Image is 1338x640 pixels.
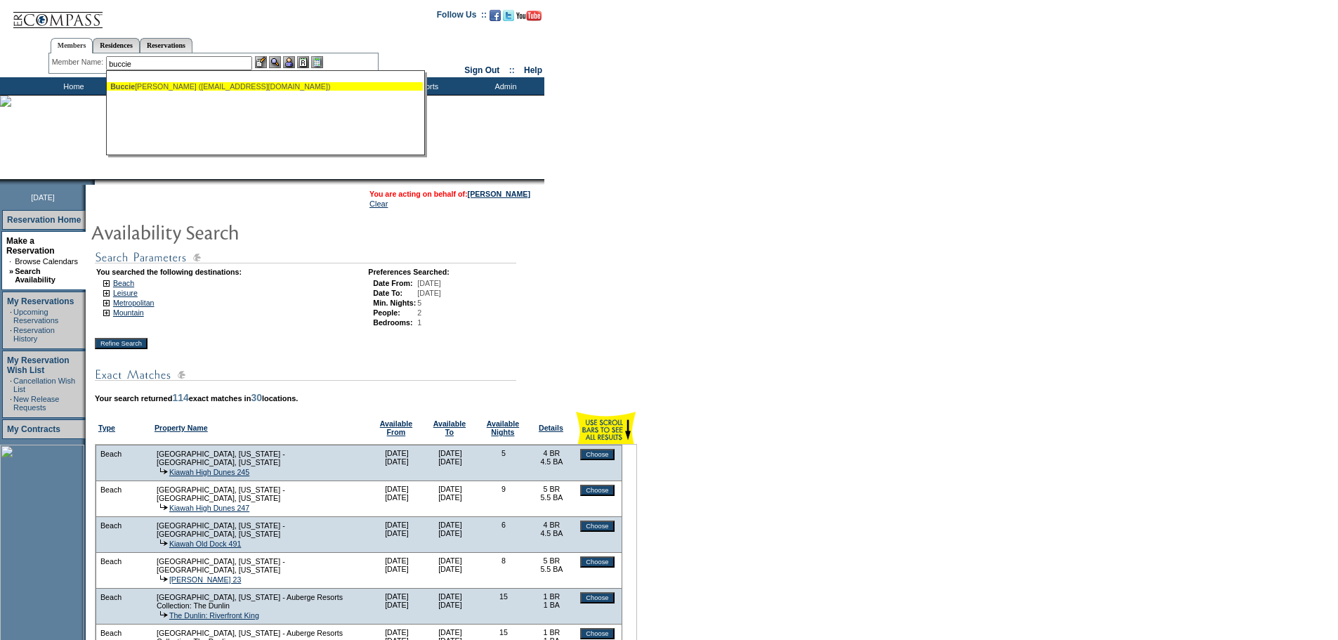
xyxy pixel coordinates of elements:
[576,412,636,444] img: scroll.gif
[100,556,122,566] td: Beach
[524,65,542,75] a: Help
[169,540,241,548] a: Kiawah Old Dock 491
[95,338,147,349] input: Refine Search
[169,468,249,476] a: Kiawah High Dunes 245
[156,485,367,503] td: [GEOGRAPHIC_DATA], [US_STATE] - [GEOGRAPHIC_DATA], [US_STATE]
[477,553,530,589] td: 8
[13,326,55,343] a: Reservation History
[6,236,55,256] a: Make a Reservation
[156,521,367,539] td: [GEOGRAPHIC_DATA], [US_STATE] - [GEOGRAPHIC_DATA], [US_STATE]
[424,445,477,481] td: [DATE] [DATE]
[269,56,281,68] img: View
[503,10,514,21] img: Follow us on Twitter
[370,445,424,481] td: [DATE] [DATE]
[373,299,416,307] b: Min. Nights:
[487,419,519,436] a: AvailableNights
[540,556,563,573] nobr: 5 BR 5.5 BA
[110,82,135,91] span: Buccie
[15,267,55,284] a: Search Availability
[477,589,530,625] td: 15
[10,308,12,325] td: ·
[417,299,421,307] span: 5
[370,553,424,589] td: [DATE] [DATE]
[255,56,267,68] img: b_edit.gif
[98,424,115,432] b: Type
[373,289,402,297] b: Date To:
[156,556,367,575] td: [GEOGRAPHIC_DATA], [US_STATE] - [GEOGRAPHIC_DATA], [US_STATE]
[9,267,13,275] b: »
[155,424,208,432] a: Property Name
[468,190,530,198] a: [PERSON_NAME]
[15,257,78,266] a: Browse Calendars
[417,318,421,327] span: 1
[93,38,140,53] a: Residences
[169,575,241,584] a: [PERSON_NAME] 23
[503,14,514,22] a: Follow us on Twitter
[580,592,614,603] input: Choose
[464,65,499,75] a: Sign Out
[433,419,466,436] b: Available To
[96,268,242,276] b: You searched the following destinations:
[140,38,192,53] a: Reservations
[516,11,542,21] img: Subscribe to our YouTube Channel
[487,419,519,436] b: Available Nights
[113,279,134,287] a: Beach
[373,318,412,327] b: Bedrooms:
[417,308,421,317] span: 2
[580,628,614,639] input: Choose
[437,8,487,25] td: Follow Us ::
[580,485,614,496] input: Choose
[113,289,138,297] a: Leisure
[10,395,12,412] td: ·
[10,326,12,343] td: ·
[13,377,75,393] a: Cancellation Wish List
[10,377,12,393] td: ·
[100,521,122,530] td: Beach
[52,56,106,68] div: Member Name:
[7,215,81,225] a: Reservation Home
[32,77,112,95] td: Home
[100,628,122,638] td: Beach
[540,449,563,466] nobr: 4 BR 4.5 BA
[91,218,372,246] img: pgTtlAvailabilitySearch.gif
[113,299,155,307] a: Metropolitan
[100,485,122,495] td: Beach
[370,517,424,553] td: [DATE] [DATE]
[13,395,59,412] a: New Release Requests
[156,449,367,467] td: [GEOGRAPHIC_DATA], [US_STATE] - [GEOGRAPHIC_DATA], [US_STATE]
[95,179,96,185] img: blank.gif
[156,592,367,610] td: [GEOGRAPHIC_DATA], [US_STATE] - Auberge Resorts Collection: The Dunlin
[311,56,323,68] img: b_calculator.gif
[7,296,74,306] a: My Reservations
[9,257,13,266] td: ·
[169,504,249,512] a: Kiawah High Dunes 247
[477,517,530,553] td: 6
[433,419,466,436] a: AvailableTo
[7,424,60,434] a: My Contracts
[417,289,441,297] span: [DATE]
[172,392,188,403] span: 114
[424,517,477,553] td: [DATE] [DATE]
[580,521,614,532] input: Choose
[90,179,95,185] img: promoShadowLeftCorner.gif
[100,592,122,602] td: Beach
[509,65,515,75] span: ::
[100,449,122,459] td: Beach
[13,308,58,325] a: Upcoming Reservations
[539,424,563,432] a: Details
[417,279,441,287] span: [DATE]
[424,589,477,625] td: [DATE] [DATE]
[540,485,563,502] nobr: 5 BR 5.5 BA
[373,308,400,317] b: People:
[110,82,419,91] div: [PERSON_NAME] ([EMAIL_ADDRESS][DOMAIN_NAME])
[113,308,144,317] a: Mountain
[7,355,70,375] a: My Reservation Wish List
[540,521,563,537] nobr: 4 BR 4.5 BA
[380,419,412,436] b: Available From
[490,10,501,21] img: Become our fan on Facebook
[580,556,614,568] input: Choose
[251,392,262,403] span: 30
[169,611,259,620] a: The Dunlin: Riverfront King
[490,14,501,22] a: Become our fan on Facebook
